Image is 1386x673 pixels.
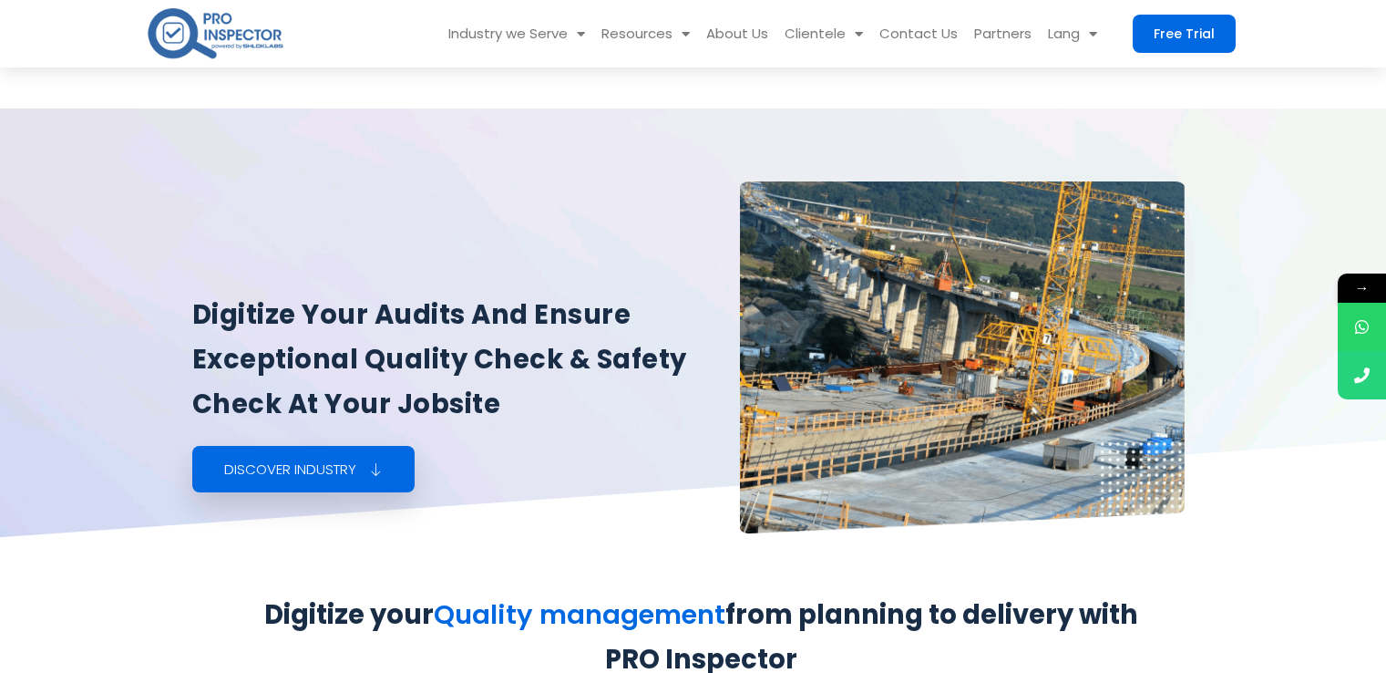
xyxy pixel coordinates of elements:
[1154,27,1215,40] span: Free Trial
[740,181,1185,533] img: constructionandrealestate-banner
[1133,15,1236,53] a: Free Trial
[146,5,285,62] img: pro-inspector-logo
[224,462,356,476] span: Discover Industry
[434,596,725,633] a: Quality management
[192,446,415,492] a: Discover Industry
[1338,274,1386,303] span: →
[192,293,732,428] h1: Digitize your audits and ensure exceptional quality check & safety check at your jobsite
